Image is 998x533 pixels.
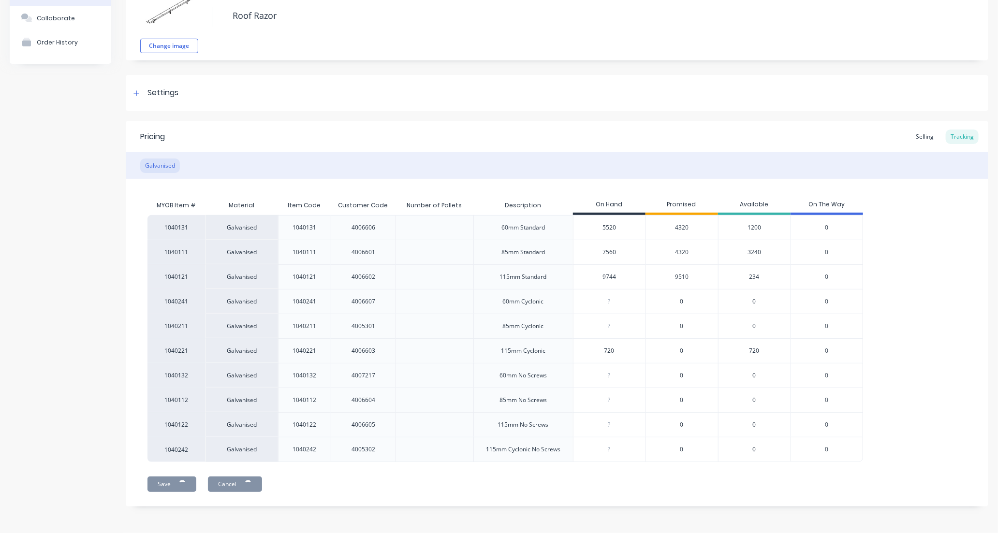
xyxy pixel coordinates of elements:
div: Galvanised [205,412,278,437]
div: 1200 [718,215,791,240]
div: 4006604 [352,396,375,404]
div: 1040122 [147,412,205,437]
span: 0 [825,346,828,355]
div: ? [573,437,646,461]
div: ? [573,314,646,338]
div: Galvanised [205,437,278,462]
div: Settings [147,87,178,99]
span: 4320 [675,223,689,232]
div: 1040112 [147,388,205,412]
div: 1040131 [147,215,205,240]
div: Galvanised [140,158,180,173]
div: 1040241 [293,297,316,306]
div: 4007217 [352,371,375,380]
div: 4006606 [352,223,375,232]
button: Cancel [208,476,262,492]
span: 0 [825,248,828,257]
div: ? [573,413,646,437]
div: Pricing [140,131,165,143]
span: 0 [825,223,828,232]
div: 85mm Standard [501,248,545,257]
div: 1040211 [293,322,316,331]
div: Available [718,196,791,215]
div: Collaborate [37,14,75,22]
button: Save [147,476,196,492]
div: 60mm No Screws [499,371,547,380]
span: 0 [825,297,828,306]
div: 1040242 [293,445,316,454]
div: 0 [718,314,791,338]
div: 115mm No Screws [498,420,549,429]
span: 4320 [675,248,689,257]
div: 85mm No Screws [499,396,547,404]
div: ? [573,289,646,314]
div: 4005301 [352,322,375,331]
div: 1040221 [147,338,205,363]
span: 0 [680,322,684,331]
div: Customer Code [330,193,396,217]
span: 0 [680,346,684,355]
div: 9744 [573,265,646,289]
div: Selling [911,130,939,144]
div: Promised [646,196,718,215]
span: 0 [680,420,684,429]
div: 0 [718,289,791,314]
div: 1040112 [293,396,316,404]
span: 0 [825,273,828,281]
div: 1040121 [293,273,316,281]
div: Material [205,196,278,215]
div: 1040211 [147,314,205,338]
div: 1040242 [147,437,205,462]
div: 0 [718,412,791,437]
div: 234 [718,264,791,289]
div: 0 [718,388,791,412]
div: 1040131 [293,223,316,232]
div: On Hand [573,196,646,215]
div: 1040132 [147,363,205,388]
div: Tracking [946,130,979,144]
div: 115mm Cyclonic [501,346,545,355]
div: 1040241 [147,289,205,314]
div: 1040122 [293,420,316,429]
div: 0 [718,363,791,388]
div: Number of Pallets [399,193,470,217]
div: 85mm Cyclonic [503,322,544,331]
span: 0 [825,322,828,331]
span: 0 [825,420,828,429]
div: ? [573,388,646,412]
span: 0 [680,297,684,306]
div: 1040221 [293,346,316,355]
div: 115mm Standard [500,273,547,281]
div: 1040111 [147,240,205,264]
div: On The Way [791,196,863,215]
div: Galvanised [205,314,278,338]
div: 4006605 [352,420,375,429]
span: 9510 [675,273,689,281]
div: 7560 [573,240,646,264]
div: Galvanised [205,363,278,388]
div: 4006603 [352,346,375,355]
textarea: Roof Razor [228,4,895,27]
span: 0 [680,445,684,454]
div: 4006601 [352,248,375,257]
div: 720 [573,339,646,363]
div: 1040121 [147,264,205,289]
div: Galvanised [205,215,278,240]
div: ? [573,363,646,388]
div: 720 [718,338,791,363]
span: 0 [825,396,828,404]
div: 1040111 [293,248,316,257]
div: 4006607 [352,297,375,306]
div: Galvanised [205,338,278,363]
div: 60mm Standard [501,223,545,232]
div: Galvanised [205,240,278,264]
div: 3240 [718,240,791,264]
div: Description [497,193,549,217]
div: Galvanised [205,388,278,412]
div: MYOB Item # [147,196,205,215]
div: Galvanised [205,264,278,289]
div: 4005302 [352,445,375,454]
div: Order History [37,39,78,46]
span: 0 [825,445,828,454]
button: Order History [10,30,111,54]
